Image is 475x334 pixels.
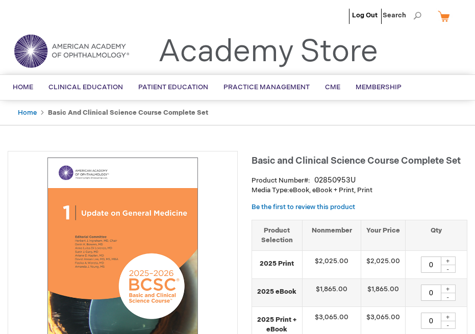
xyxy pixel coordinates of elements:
div: 02850953U [314,175,356,186]
th: Your Price [361,220,405,250]
td: $1,865.00 [361,279,405,307]
input: Qty [421,313,441,329]
th: Product Selection [252,220,303,250]
div: + [440,313,456,321]
strong: 2025 Print [257,259,297,269]
input: Qty [421,256,441,273]
td: $1,865.00 [303,279,361,307]
th: Nonmember [303,220,361,250]
a: Home [18,109,37,117]
span: Search [383,5,421,25]
strong: 2025 eBook [257,287,297,297]
strong: Basic and Clinical Science Course Complete Set [48,109,208,117]
a: Be the first to review this product [252,203,355,211]
input: Qty [421,285,441,301]
div: + [440,256,456,265]
div: - [440,321,456,329]
a: Log Out [352,11,378,19]
span: Membership [356,83,402,91]
span: CME [325,83,340,91]
div: - [440,265,456,273]
span: Home [13,83,33,91]
td: $2,025.00 [303,251,361,279]
strong: 2025 Print + eBook [257,315,297,334]
p: eBook, eBook + Print, Print [252,186,467,195]
th: Qty [405,220,467,250]
td: $2,025.00 [361,251,405,279]
strong: Media Type: [252,186,289,194]
div: + [440,285,456,293]
div: - [440,293,456,301]
a: Academy Store [158,34,378,70]
span: Basic and Clinical Science Course Complete Set [252,156,461,166]
strong: Product Number [252,176,310,185]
